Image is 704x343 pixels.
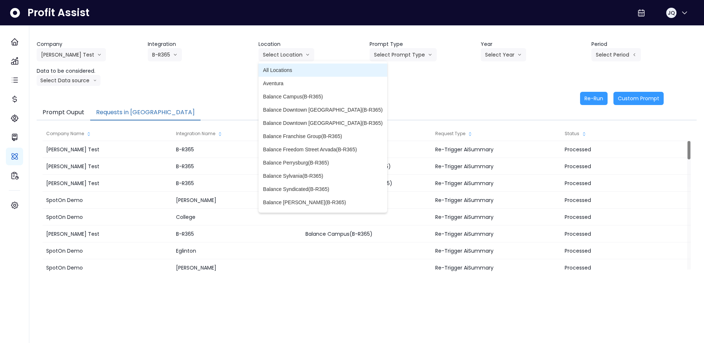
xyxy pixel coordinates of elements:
svg: sort [217,131,223,137]
div: B-R365 [172,225,302,242]
div: [PERSON_NAME] Test [43,141,172,158]
div: Re-Trigger AiSummary [432,209,561,225]
div: Re-Trigger AiSummary [432,175,561,192]
div: Re-Trigger AiSummary [432,141,561,158]
svg: sort [86,131,92,137]
span: Balance Perrysburg(B-R365) [263,159,382,166]
div: SpotOn Demo [43,259,172,276]
div: SpotOn Demo [43,209,172,225]
div: B-R365 [172,158,302,175]
svg: arrow left line [632,51,637,58]
button: B-R365arrow down line [148,48,182,61]
header: Year [481,40,586,48]
div: Re-Trigger AiSummary [432,259,561,276]
button: Select Periodarrow left line [591,48,641,61]
button: Custom Prompt [613,92,664,105]
div: Request Type [432,126,561,141]
div: [PERSON_NAME] [172,259,302,276]
header: Data to be considered. [37,67,142,75]
span: Balance Campus(B-R365) [263,93,382,100]
div: B-R365 [172,175,302,192]
div: Processed [561,259,690,276]
div: Processed [561,158,690,175]
div: Balance Campus(B-R365) [302,225,431,242]
span: All Locations [263,66,382,74]
svg: arrow down line [517,51,522,58]
button: Select Locationarrow down line [258,48,314,61]
div: Re-Trigger AiSummary [432,158,561,175]
div: Company Name [43,126,172,141]
svg: arrow down line [93,77,97,84]
header: Prompt Type [370,40,475,48]
span: Balance Franchise Group(B-R365) [263,133,382,140]
span: Profit Assist [27,6,89,19]
div: Integration Name [172,126,302,141]
span: Balance Freedom Street Arvada(B-R365) [263,146,382,153]
div: [PERSON_NAME] Test [43,158,172,175]
button: Select Prompt Typearrow down line [370,48,437,61]
div: Status [561,126,690,141]
header: Company [37,40,142,48]
div: [PERSON_NAME] Test [43,225,172,242]
div: Processed [561,141,690,158]
svg: arrow down line [305,51,310,58]
header: Location [258,40,364,48]
div: Re-Trigger AiSummary [432,242,561,259]
button: Select Yeararrow down line [481,48,526,61]
div: Processed [561,225,690,242]
div: SpotOn Demo [43,242,172,259]
button: Requests in [GEOGRAPHIC_DATA] [90,105,201,120]
span: Aventura [263,80,382,87]
header: Period [591,40,697,48]
div: [PERSON_NAME] [172,192,302,209]
svg: arrow down line [428,51,432,58]
div: [PERSON_NAME] Test [43,175,172,192]
svg: arrow down line [173,51,177,58]
span: Balance Sylvania(B-R365) [263,172,382,180]
header: Integration [148,40,253,48]
span: Balance Downtown [GEOGRAPHIC_DATA](B-R365) [263,106,382,113]
span: JQ [668,9,675,17]
div: Processed [561,242,690,259]
div: Re-Trigger AiSummary [432,192,561,209]
svg: arrow down line [97,51,102,58]
div: Processed [561,209,690,225]
svg: sort [581,131,587,137]
div: B-R365 [172,141,302,158]
div: SpotOn Demo [43,192,172,209]
div: Eglinton [172,242,302,259]
div: Processed [561,175,690,192]
span: Balance [PERSON_NAME](B-R365) [263,199,382,206]
div: College [172,209,302,225]
button: Select Data sourcearrow down line [37,75,100,86]
div: Re-Trigger AiSummary [432,225,561,242]
ul: Select Locationarrow down line [258,61,387,213]
button: [PERSON_NAME] Testarrow down line [37,48,106,61]
svg: sort [467,131,473,137]
div: Processed [561,192,690,209]
button: Re-Run [580,92,608,105]
span: Balance Downtown [GEOGRAPHIC_DATA](B-R365) [263,119,382,127]
button: Prompt Ouput [37,105,90,120]
span: Balance Syndicated(B-R365) [263,185,382,193]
